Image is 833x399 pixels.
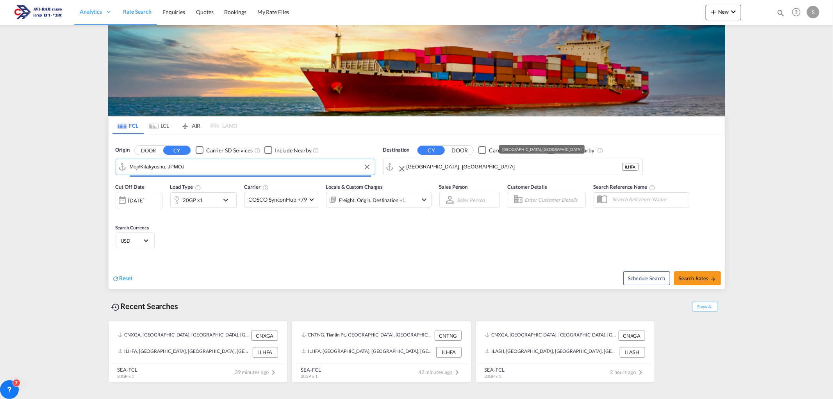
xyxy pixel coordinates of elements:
div: SEA-FCL [485,366,505,373]
input: Search Reference Name [608,193,689,205]
span: Sales Person [439,184,468,190]
span: 42 minutes ago [418,369,462,375]
span: Search Rates [679,275,716,281]
button: Note: By default Schedule search will only considerorigin ports, destination ports and cut off da... [623,271,670,285]
div: ILASH, Ashdod, Israel, Levante, Middle East [485,347,618,357]
div: CNXGA [619,331,645,341]
span: Carrier [244,184,269,190]
md-icon: icon-chevron-down [221,195,234,205]
span: Enquiries [162,9,185,15]
div: ILASH [620,347,645,357]
md-select: Sales Person [456,194,486,206]
md-tab-item: LCL [144,117,175,134]
md-icon: icon-information-outline [195,184,201,191]
md-icon: icon-backup-restore [111,302,121,312]
md-input-container: Moji/Kitakyushu, JPMOJ [116,159,375,175]
div: SEA-FCL [118,366,137,373]
div: Help [790,5,807,20]
md-icon: icon-refresh [112,275,120,282]
md-icon: icon-chevron-right [269,368,278,377]
md-input-container: Haifa, ILHFA [384,159,642,175]
span: 20GP x 1 [301,374,318,379]
div: Recent Searches [108,297,182,315]
div: [GEOGRAPHIC_DATA], [GEOGRAPHIC_DATA] [502,145,581,154]
span: Analytics [80,8,102,16]
div: 20GP x1 [183,195,203,206]
div: Include Nearby [275,147,312,154]
img: 166978e0a5f911edb4280f3c7a976193.png [12,4,64,21]
div: Carrier SD Services [489,147,535,154]
md-icon: icon-magnify [776,9,785,17]
button: CY [163,146,191,155]
md-pagination-wrapper: Use the left and right arrow keys to navigate between tabs [112,117,237,134]
md-datepicker: Select [116,208,121,218]
span: Show All [692,302,718,311]
span: Quotes [196,9,213,15]
div: ILHFA [253,347,278,357]
span: Cut Off Date [116,184,145,190]
div: icon-refreshReset [112,274,133,283]
button: Search Ratesicon-arrow-right [674,271,721,285]
md-icon: Unchecked: Search for CY (Container Yard) services for all selected carriers.Checked : Search for... [254,147,260,154]
div: CNTNG [435,331,462,341]
span: 20GP x 1 [485,374,501,379]
md-checkbox: Checkbox No Ink [264,146,312,154]
md-tab-item: FCL [112,117,144,134]
span: 2 hours ago [610,369,646,375]
button: DOOR [135,146,162,155]
md-icon: icon-arrow-right [710,276,716,282]
div: CNTNG, Tianjin Pt, China, Greater China & Far East Asia, Asia Pacific [301,331,433,341]
span: Load Type [170,184,201,190]
recent-search-card: CNTNG, Tianjin Pt, [GEOGRAPHIC_DATA], [GEOGRAPHIC_DATA] & [GEOGRAPHIC_DATA], [GEOGRAPHIC_DATA] CN... [292,321,471,383]
button: icon-plus 400-fgNewicon-chevron-down [706,5,741,20]
button: DOOR [446,146,473,155]
md-tab-item: AIR [175,117,206,134]
span: Search Reference Name [594,184,656,190]
div: CNXGA, Xingang, China, Greater China & Far East Asia, Asia Pacific [118,331,250,341]
div: Freight Origin Destination Factory Stuffing [339,195,406,206]
md-icon: icon-chevron-right [636,368,646,377]
span: 39 minutes ago [235,369,278,375]
span: USD [121,237,143,244]
div: CNXGA [252,331,278,341]
button: Clear Input [361,161,373,173]
span: Customer Details [508,184,547,190]
div: [DATE] [116,192,162,208]
md-checkbox: Checkbox No Ink [196,146,253,154]
input: Search by Port [407,161,622,173]
md-icon: icon-chevron-right [453,368,462,377]
div: Carrier SD Services [206,147,253,154]
recent-search-card: CNXGA, [GEOGRAPHIC_DATA], [GEOGRAPHIC_DATA], [GEOGRAPHIC_DATA] & [GEOGRAPHIC_DATA], [GEOGRAPHIC_D... [475,321,655,383]
span: COSCO SynconHub +79 [249,196,307,204]
span: Origin [116,146,130,154]
span: 20GP x 1 [118,374,134,379]
div: Freight Origin Destination Factory Stuffingicon-chevron-down [326,192,432,208]
span: Help [790,5,803,19]
recent-search-card: CNXGA, [GEOGRAPHIC_DATA], [GEOGRAPHIC_DATA], [GEOGRAPHIC_DATA] & [GEOGRAPHIC_DATA], [GEOGRAPHIC_D... [108,321,288,383]
md-icon: Unchecked: Ignores neighbouring ports when fetching rates.Checked : Includes neighbouring ports w... [313,147,319,154]
span: Locals & Custom Charges [326,184,383,190]
div: ILHFA [622,163,639,171]
input: Search by Port [130,161,371,173]
div: S [807,6,819,18]
md-select: Select Currency: $ USDUnited States Dollar [120,235,150,246]
md-icon: icon-plus 400-fg [709,7,718,16]
img: LCL+%26+FCL+BACKGROUND.png [108,25,725,116]
md-icon: Your search will be saved by the below given name [649,184,656,191]
span: Bookings [225,9,246,15]
md-icon: icon-airplane [180,121,190,127]
span: Rate Search [123,8,152,15]
md-icon: icon-chevron-down [729,7,738,16]
div: ILHFA, Haifa, Israel, Levante, Middle East [301,347,434,357]
div: [DATE] [128,197,144,204]
button: Clear Input [397,161,407,177]
span: Reset [120,275,133,281]
button: CY [417,146,445,155]
input: Enter Customer Details [524,194,583,206]
span: Destination [383,146,410,154]
span: Search Currency [116,225,150,231]
md-checkbox: Checkbox No Ink [478,146,535,154]
md-icon: The selected Trucker/Carrierwill be displayed in the rate results If the rates are from another f... [262,184,269,191]
div: SEA-FCL [301,366,321,373]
